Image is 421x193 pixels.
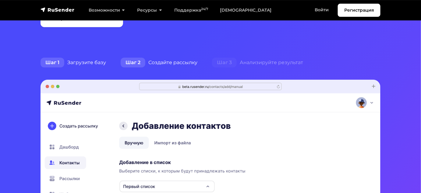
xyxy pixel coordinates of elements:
span: Шаг 3 [212,58,237,67]
div: Загрузите базу [33,56,113,69]
a: Возможности [83,4,131,16]
a: [DEMOGRAPHIC_DATA] [214,4,278,16]
div: Создайте рассылку [113,56,205,69]
span: Шаг 1 [41,58,64,67]
a: Войти [309,4,335,16]
sup: 24/7 [201,7,208,11]
span: Шаг 2 [121,58,145,67]
a: Поддержка24/7 [168,4,214,16]
div: Анализируйте результат [205,56,310,69]
img: RuSender [41,7,75,13]
a: Регистрация [338,4,380,17]
a: Ресурсы [131,4,168,16]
